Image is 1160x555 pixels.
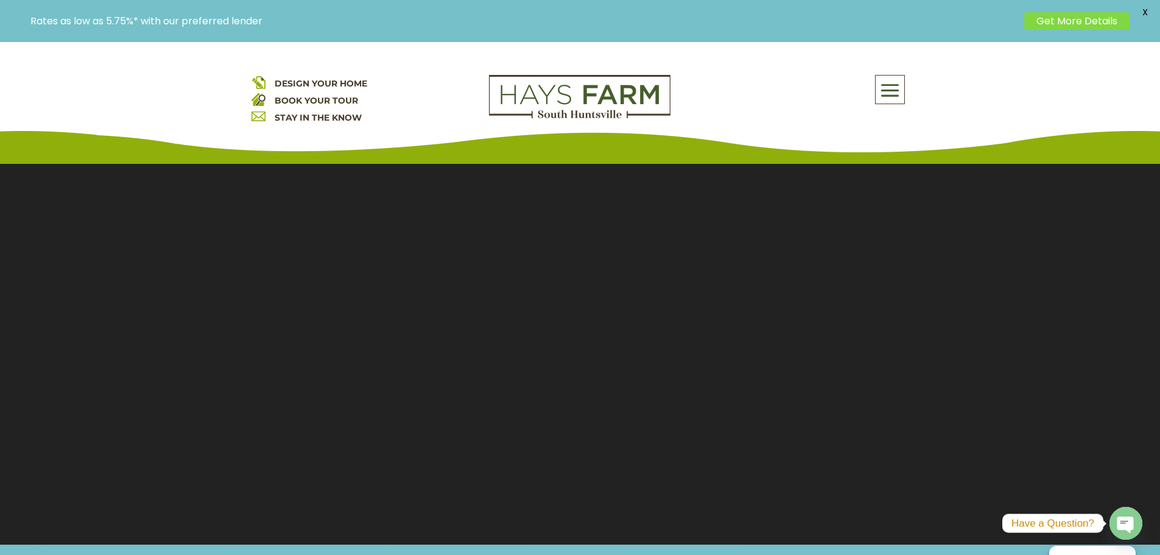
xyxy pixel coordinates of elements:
span: X [1136,3,1154,21]
a: DESIGN YOUR HOME [275,78,367,89]
a: Get More Details [1024,12,1130,30]
p: Rates as low as 5.75%* with our preferred lender [30,15,1018,27]
img: design your home [251,75,265,89]
a: BOOK YOUR TOUR [275,95,358,106]
a: STAY IN THE KNOW [275,112,362,123]
img: Logo [489,75,670,119]
img: book your home tour [251,92,265,106]
a: hays farm homes huntsville development [489,110,670,121]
